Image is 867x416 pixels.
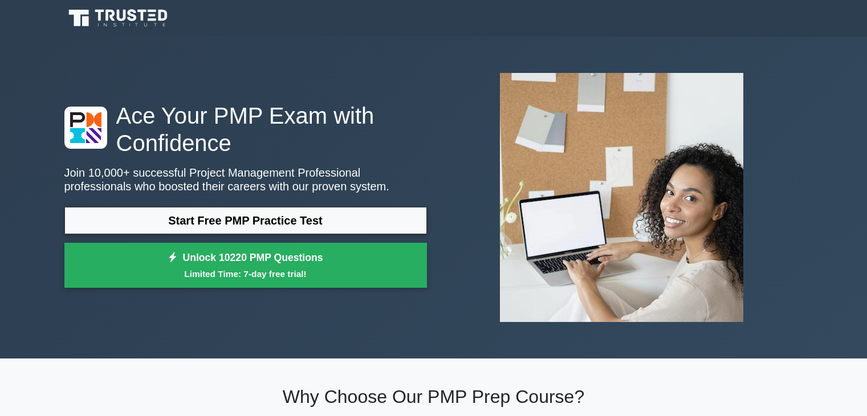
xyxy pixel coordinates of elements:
a: Start Free PMP Practice Test [64,207,427,234]
a: Unlock 10220 PMP QuestionsLimited Time: 7-day free trial! [64,243,427,288]
p: Join 10,000+ successful Project Management Professional professionals who boosted their careers w... [64,166,427,193]
h1: Ace Your PMP Exam with Confidence [64,102,427,157]
small: Limited Time: 7-day free trial! [79,267,413,280]
h2: Why Choose Our PMP Prep Course? [64,386,803,407]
